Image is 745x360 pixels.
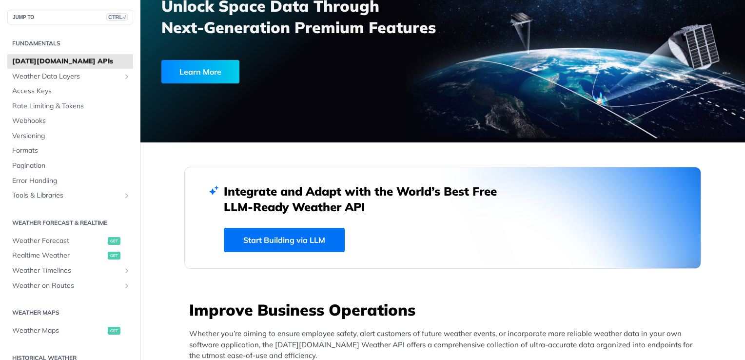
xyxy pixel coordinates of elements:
[123,192,131,200] button: Show subpages for Tools & Libraries
[12,86,131,96] span: Access Keys
[12,236,105,246] span: Weather Forecast
[7,248,133,263] a: Realtime Weatherget
[7,234,133,248] a: Weather Forecastget
[108,327,120,335] span: get
[108,237,120,245] span: get
[7,263,133,278] a: Weather TimelinesShow subpages for Weather Timelines
[7,84,133,99] a: Access Keys
[7,188,133,203] a: Tools & LibrariesShow subpages for Tools & Libraries
[7,114,133,128] a: Webhooks
[7,99,133,114] a: Rate Limiting & Tokens
[12,326,105,336] span: Weather Maps
[12,146,131,156] span: Formats
[7,308,133,317] h2: Weather Maps
[12,116,131,126] span: Webhooks
[224,183,511,215] h2: Integrate and Adapt with the World’s Best Free LLM-Ready Weather API
[12,251,105,260] span: Realtime Weather
[7,39,133,48] h2: Fundamentals
[7,279,133,293] a: Weather on RoutesShow subpages for Weather on Routes
[12,57,131,66] span: [DATE][DOMAIN_NAME] APIs
[7,323,133,338] a: Weather Mapsget
[12,131,131,141] span: Versioning
[123,73,131,80] button: Show subpages for Weather Data Layers
[161,60,395,83] a: Learn More
[12,191,120,200] span: Tools & Libraries
[106,13,128,21] span: CTRL-/
[7,129,133,143] a: Versioning
[123,267,131,275] button: Show subpages for Weather Timelines
[224,228,345,252] a: Start Building via LLM
[7,143,133,158] a: Formats
[12,266,120,276] span: Weather Timelines
[12,101,131,111] span: Rate Limiting & Tokens
[7,10,133,24] button: JUMP TOCTRL-/
[7,159,133,173] a: Pagination
[108,252,120,260] span: get
[12,176,131,186] span: Error Handling
[123,282,131,290] button: Show subpages for Weather on Routes
[7,174,133,188] a: Error Handling
[12,72,120,81] span: Weather Data Layers
[7,54,133,69] a: [DATE][DOMAIN_NAME] APIs
[7,69,133,84] a: Weather Data LayersShow subpages for Weather Data Layers
[7,219,133,227] h2: Weather Forecast & realtime
[161,60,239,83] div: Learn More
[12,281,120,291] span: Weather on Routes
[189,299,701,320] h3: Improve Business Operations
[12,161,131,171] span: Pagination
